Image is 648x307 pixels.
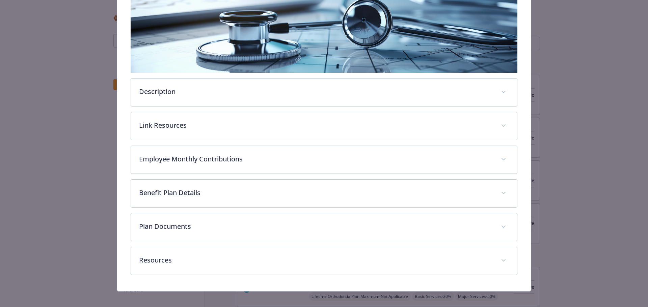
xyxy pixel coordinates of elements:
div: Plan Documents [131,213,517,241]
div: Link Resources [131,112,517,140]
p: Link Resources [139,120,493,130]
p: Benefit Plan Details [139,188,493,198]
div: Employee Monthly Contributions [131,146,517,174]
p: Description [139,87,493,97]
div: Description [131,79,517,106]
p: Plan Documents [139,221,493,232]
p: Employee Monthly Contributions [139,154,493,164]
p: Resources [139,255,493,265]
div: Resources [131,247,517,275]
div: Benefit Plan Details [131,180,517,207]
